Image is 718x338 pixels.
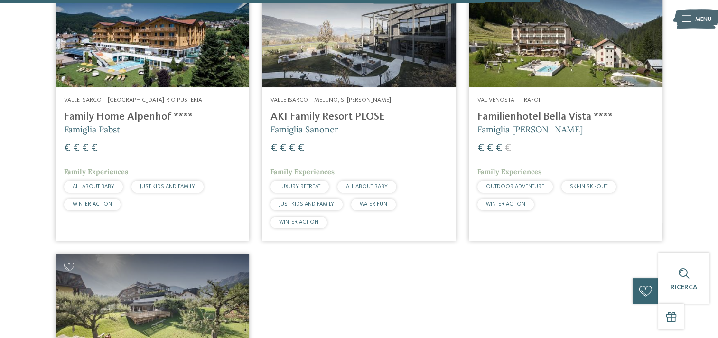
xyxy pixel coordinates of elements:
span: Ricerca [671,284,697,291]
span: ALL ABOUT BABY [73,184,114,189]
span: € [289,143,295,154]
span: Family Experiences [477,168,541,176]
span: Family Experiences [64,168,128,176]
span: Famiglia [PERSON_NAME] [477,124,583,135]
span: Family Experiences [270,168,335,176]
span: € [73,143,80,154]
span: € [82,143,89,154]
span: Val Venosta – Trafoi [477,97,540,103]
span: ALL ABOUT BABY [346,184,388,189]
span: Famiglia Pabst [64,124,120,135]
span: € [280,143,286,154]
span: WINTER ACTION [73,201,112,207]
span: SKI-IN SKI-OUT [570,184,607,189]
span: Famiglia Sanoner [270,124,338,135]
span: OUTDOOR ADVENTURE [486,184,544,189]
span: Valle Isarco – [GEOGRAPHIC_DATA]-Rio Pusteria [64,97,202,103]
span: € [298,143,304,154]
span: WINTER ACTION [486,201,525,207]
span: WINTER ACTION [279,219,318,225]
h4: Familienhotel Bella Vista **** [477,111,654,123]
h4: Family Home Alpenhof **** [64,111,241,123]
span: € [486,143,493,154]
span: WATER FUN [360,201,387,207]
span: LUXURY RETREAT [279,184,320,189]
span: € [91,143,98,154]
span: JUST KIDS AND FAMILY [279,201,334,207]
span: JUST KIDS AND FAMILY [140,184,195,189]
span: € [495,143,502,154]
span: € [477,143,484,154]
span: € [504,143,511,154]
span: Valle Isarco – Meluno, S. [PERSON_NAME] [270,97,391,103]
h4: AKI Family Resort PLOSE [270,111,447,123]
span: € [270,143,277,154]
span: € [64,143,71,154]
